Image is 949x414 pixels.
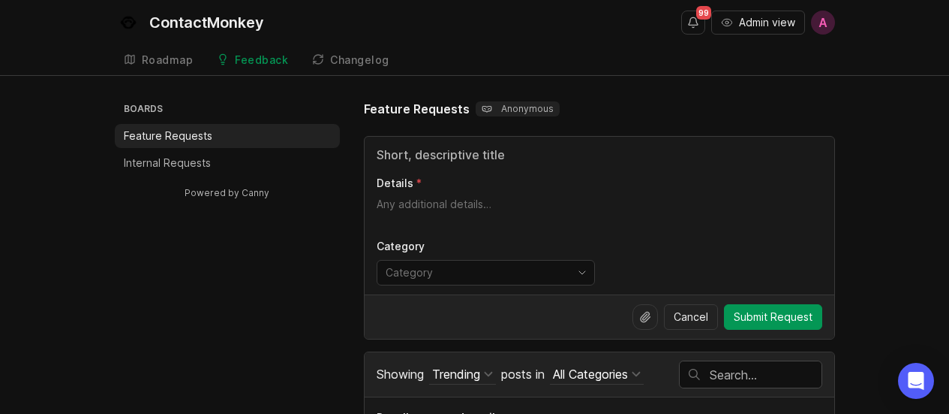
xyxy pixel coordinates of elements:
[681,11,705,35] button: Notifications
[432,366,480,382] div: Trending
[818,14,827,32] span: A
[739,15,795,30] span: Admin view
[898,363,934,399] div: Open Intercom Messenger
[364,100,470,118] h1: Feature Requests
[377,197,822,227] textarea: Details
[482,103,554,115] p: Anonymous
[710,367,821,383] input: Search…
[377,176,413,191] p: Details
[377,146,822,164] input: Title
[674,310,708,325] span: Cancel
[696,6,711,20] span: 99
[553,366,628,382] div: All Categories
[429,364,496,385] button: Showing
[182,184,272,201] a: Powered by Canny
[501,367,545,382] span: posts in
[115,45,203,76] a: Roadmap
[377,239,595,254] p: Category
[208,45,297,76] a: Feedback
[149,15,264,30] div: ContactMonkey
[115,124,340,148] a: Feature Requests
[734,310,812,325] span: Submit Request
[811,11,835,35] button: A
[121,100,340,121] h3: Boards
[570,267,594,279] svg: toggle icon
[377,260,595,286] div: toggle menu
[377,367,424,382] span: Showing
[124,156,211,171] p: Internal Requests
[235,55,288,65] div: Feedback
[115,9,142,36] img: ContactMonkey logo
[303,45,398,76] a: Changelog
[664,304,718,330] button: Cancel
[724,304,822,330] button: Submit Request
[550,364,644,385] button: posts in
[330,55,389,65] div: Changelog
[142,55,194,65] div: Roadmap
[115,151,340,175] a: Internal Requests
[386,264,569,281] input: Category
[711,11,805,35] button: Admin view
[124,128,212,144] p: Feature Requests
